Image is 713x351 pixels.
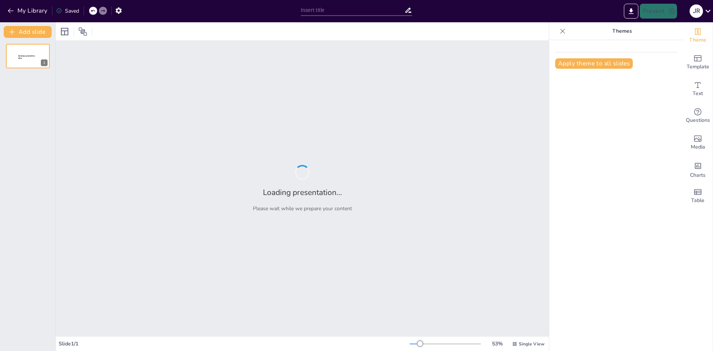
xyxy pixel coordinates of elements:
div: Layout [59,26,71,38]
span: Media [691,143,705,151]
button: Present [640,4,677,19]
div: J R [690,4,703,18]
button: Apply theme to all slides [555,58,633,69]
button: J R [690,4,703,19]
div: Add text boxes [683,76,713,103]
div: 53 % [488,340,506,347]
div: Change the overall theme [683,22,713,49]
button: My Library [6,5,51,17]
div: Add a table [683,183,713,209]
span: Theme [689,36,706,44]
button: Export to PowerPoint [624,4,638,19]
input: Insert title [301,5,404,16]
div: Slide 1 / 1 [59,340,410,347]
button: Add slide [4,26,52,38]
div: 1 [6,44,50,68]
div: Add ready made slides [683,49,713,76]
div: 1 [41,59,48,66]
span: Charts [690,171,706,179]
h2: Loading presentation... [263,187,342,198]
div: Get real-time input from your audience [683,103,713,129]
span: Sendsteps presentation editor [18,55,35,59]
p: Please wait while we prepare your content [253,205,352,212]
span: Table [691,196,704,205]
span: Template [687,63,709,71]
div: Add images, graphics, shapes or video [683,129,713,156]
span: Position [78,27,87,36]
p: Themes [569,22,675,40]
span: Single View [519,341,544,347]
span: Questions [686,116,710,124]
div: Add charts and graphs [683,156,713,183]
span: Text [693,90,703,98]
div: Saved [56,7,79,14]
